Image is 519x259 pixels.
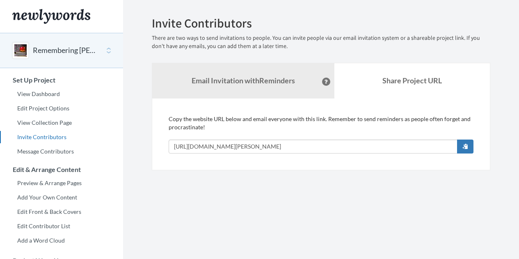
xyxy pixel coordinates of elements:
[192,76,295,85] strong: Email Invitation with Reminders
[382,76,442,85] b: Share Project URL
[33,45,99,56] button: Remembering [PERSON_NAME]
[456,234,511,255] iframe: Opens a widget where you can chat to one of our agents
[169,115,473,154] div: Copy the website URL below and email everyone with this link. Remember to send reminders as peopl...
[0,166,123,173] h3: Edit & Arrange Content
[0,76,123,84] h3: Set Up Project
[152,34,490,50] p: There are two ways to send invitations to people. You can invite people via our email invitation ...
[12,9,90,24] img: Newlywords logo
[152,16,490,30] h2: Invite Contributors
